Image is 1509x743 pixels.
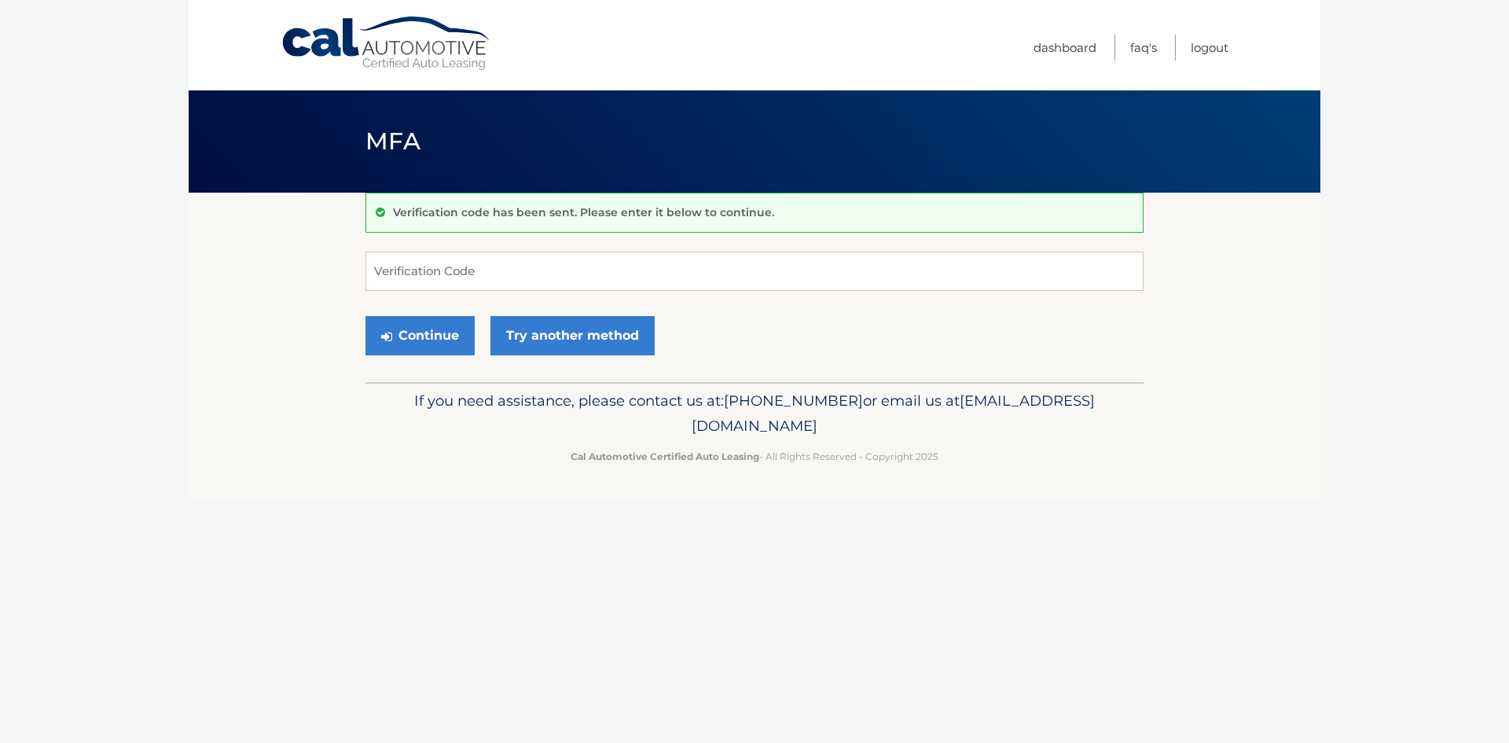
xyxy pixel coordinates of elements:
a: Cal Automotive [281,16,493,72]
p: - All Rights Reserved - Copyright 2025 [376,448,1133,465]
span: MFA [365,127,420,156]
button: Continue [365,316,475,355]
a: FAQ's [1130,35,1157,61]
input: Verification Code [365,252,1144,291]
p: If you need assistance, please contact us at: or email us at [376,388,1133,439]
p: Verification code has been sent. Please enter it below to continue. [393,205,774,219]
a: Try another method [490,316,655,355]
a: Dashboard [1034,35,1096,61]
strong: Cal Automotive Certified Auto Leasing [571,451,759,462]
span: [EMAIL_ADDRESS][DOMAIN_NAME] [692,392,1095,435]
a: Logout [1191,35,1228,61]
span: [PHONE_NUMBER] [724,392,863,410]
